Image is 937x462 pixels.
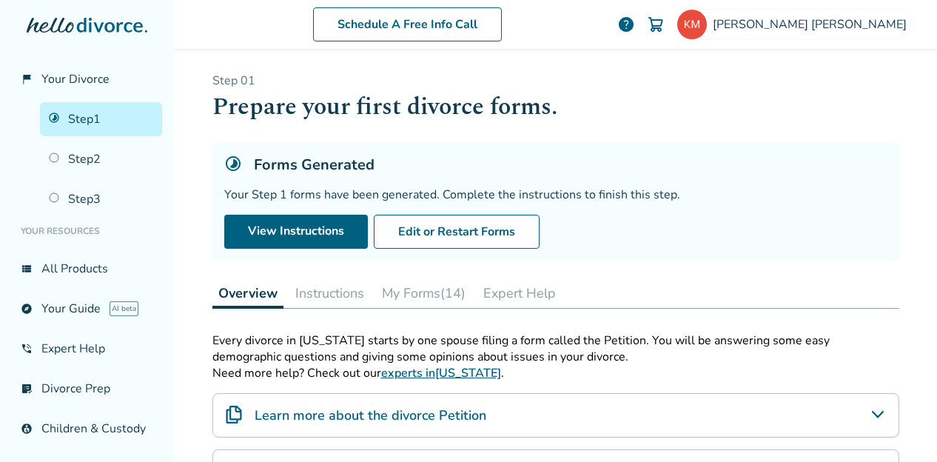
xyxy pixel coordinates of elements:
span: flag_2 [21,73,33,85]
button: Overview [212,278,283,309]
a: exploreYour GuideAI beta [12,292,162,326]
a: Step2 [40,142,162,176]
span: Your Divorce [41,71,110,87]
span: list_alt_check [21,383,33,395]
a: View Instructions [224,215,368,249]
span: view_list [21,263,33,275]
a: help [617,16,635,33]
iframe: Chat Widget [863,391,937,462]
span: phone_in_talk [21,343,33,355]
span: AI beta [110,301,138,316]
h1: Prepare your first divorce forms. [212,89,899,125]
img: Learn more about the divorce Petition [225,406,243,423]
button: My Forms(14) [376,278,471,308]
img: Cart [647,16,665,33]
a: list_alt_checkDivorce Prep [12,372,162,406]
div: Learn more about the divorce Petition [212,393,899,438]
a: view_listAll Products [12,252,162,286]
a: phone_in_talkExpert Help [12,332,162,366]
a: Step1 [40,102,162,136]
a: account_childChildren & Custody [12,412,162,446]
a: experts in[US_STATE] [381,365,501,381]
a: Schedule A Free Info Call [313,7,502,41]
span: explore [21,303,33,315]
button: Edit or Restart Forms [374,215,540,249]
span: [PERSON_NAME] [PERSON_NAME] [713,16,913,33]
a: flag_2Your Divorce [12,62,162,96]
p: Step 0 1 [212,73,899,89]
h4: Learn more about the divorce Petition [255,406,486,425]
h5: Forms Generated [254,155,375,175]
li: Your Resources [12,216,162,246]
button: Instructions [289,278,370,308]
div: Your Step 1 forms have been generated. Complete the instructions to finish this step. [224,187,887,203]
img: peaceluvnkp@yahoo.com [677,10,707,39]
span: account_child [21,423,33,435]
button: Expert Help [477,278,562,308]
p: Need more help? Check out our . [212,365,899,381]
p: Every divorce in [US_STATE] starts by one spouse filing a form called the Petition. You will be a... [212,332,899,365]
a: Step3 [40,182,162,216]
